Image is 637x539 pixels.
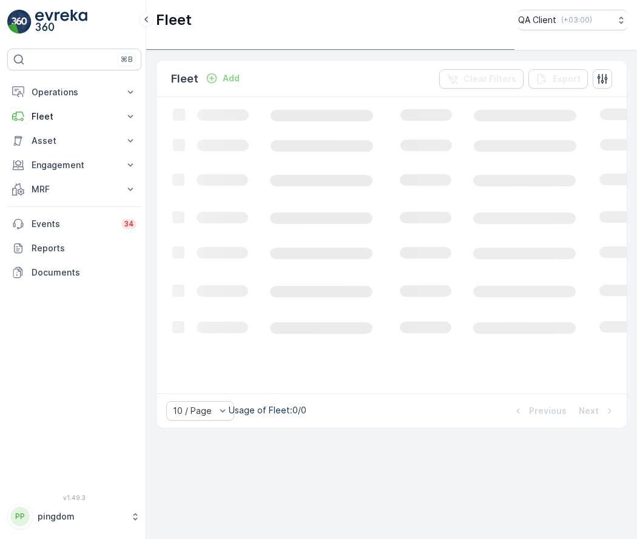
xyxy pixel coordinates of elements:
[518,10,627,30] button: QA Client(+03:00)
[7,260,141,285] a: Documents
[201,71,244,86] button: Add
[38,510,124,523] p: pingdom
[7,236,141,260] a: Reports
[553,73,581,85] p: Export
[439,69,524,89] button: Clear Filters
[156,10,192,30] p: Fleet
[32,159,117,171] p: Engagement
[7,153,141,177] button: Engagement
[32,183,117,195] p: MRF
[7,10,32,34] img: logo
[529,405,567,417] p: Previous
[7,177,141,202] button: MRF
[528,69,588,89] button: Export
[578,404,617,418] button: Next
[32,86,117,98] p: Operations
[7,80,141,104] button: Operations
[32,135,117,147] p: Asset
[463,73,516,85] p: Clear Filters
[32,110,117,123] p: Fleet
[32,242,136,254] p: Reports
[229,404,306,416] p: Usage of Fleet : 0/0
[7,494,141,501] span: v 1.49.3
[511,404,568,418] button: Previous
[35,10,87,34] img: logo_light-DOdMpM7g.png
[579,405,599,417] p: Next
[32,266,136,279] p: Documents
[518,14,556,26] p: QA Client
[7,129,141,153] button: Asset
[121,55,133,64] p: ⌘B
[171,70,198,87] p: Fleet
[124,219,134,229] p: 34
[7,504,141,529] button: PPpingdom
[32,218,114,230] p: Events
[223,72,240,84] p: Add
[10,507,30,526] div: PP
[561,15,592,25] p: ( +03:00 )
[7,104,141,129] button: Fleet
[7,212,141,236] a: Events34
